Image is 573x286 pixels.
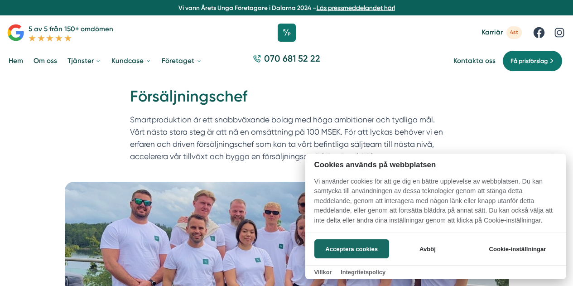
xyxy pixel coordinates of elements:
[305,177,566,232] p: Vi använder cookies för att ge dig en bättre upplevelse av webbplatsen. Du kan samtycka till anvä...
[314,269,332,276] a: Villkor
[314,239,389,258] button: Acceptera cookies
[478,239,557,258] button: Cookie-inställningar
[391,239,463,258] button: Avböj
[305,160,566,169] h2: Cookies används på webbplatsen
[341,269,385,276] a: Integritetspolicy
